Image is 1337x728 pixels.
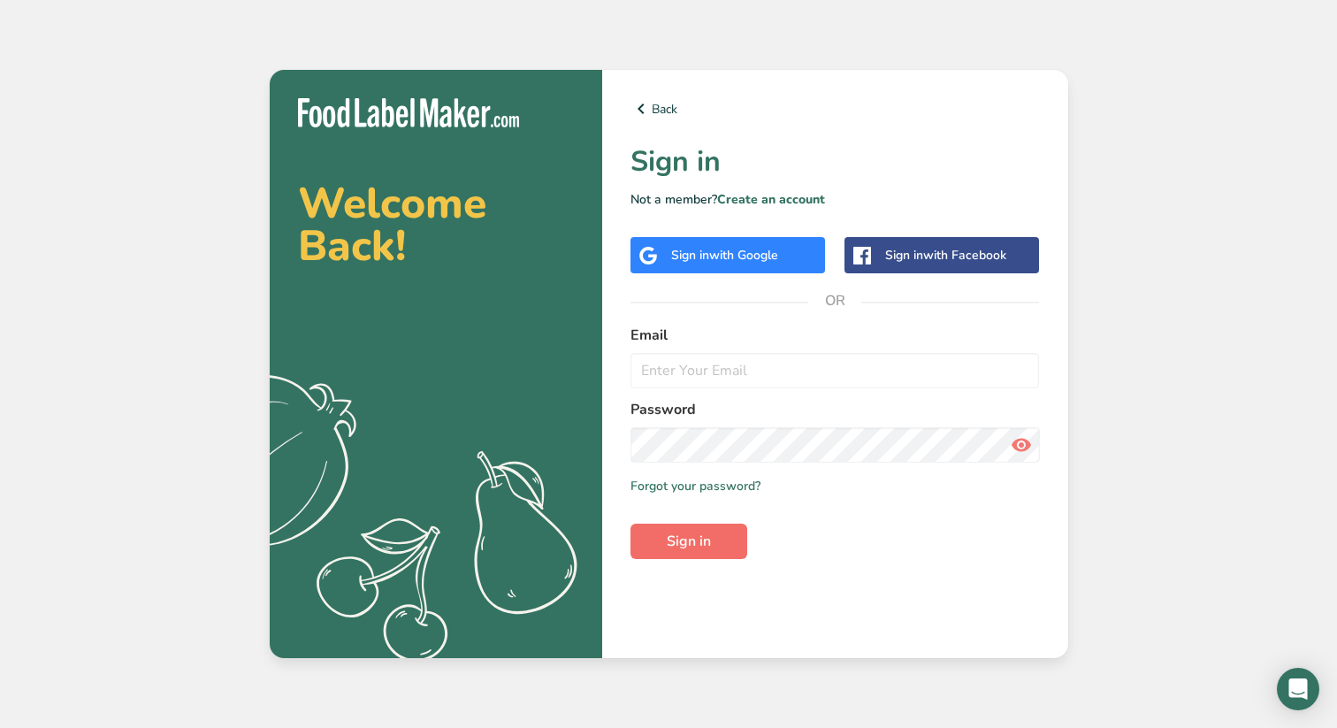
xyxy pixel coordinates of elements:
h2: Welcome Back! [298,182,574,267]
button: Sign in [630,524,747,559]
h1: Sign in [630,141,1040,183]
img: Food Label Maker [298,98,519,127]
a: Forgot your password? [630,477,760,495]
a: Create an account [717,191,825,208]
label: Email [630,325,1040,346]
p: Not a member? [630,190,1040,209]
div: Sign in [885,246,1006,264]
span: Sign in [667,531,711,552]
span: OR [808,274,861,327]
a: Back [630,98,1040,119]
input: Enter Your Email [630,353,1040,388]
div: Open Intercom Messenger [1277,668,1319,710]
span: with Facebook [923,247,1006,264]
div: Sign in [671,246,778,264]
span: with Google [709,247,778,264]
label: Password [630,399,1040,420]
